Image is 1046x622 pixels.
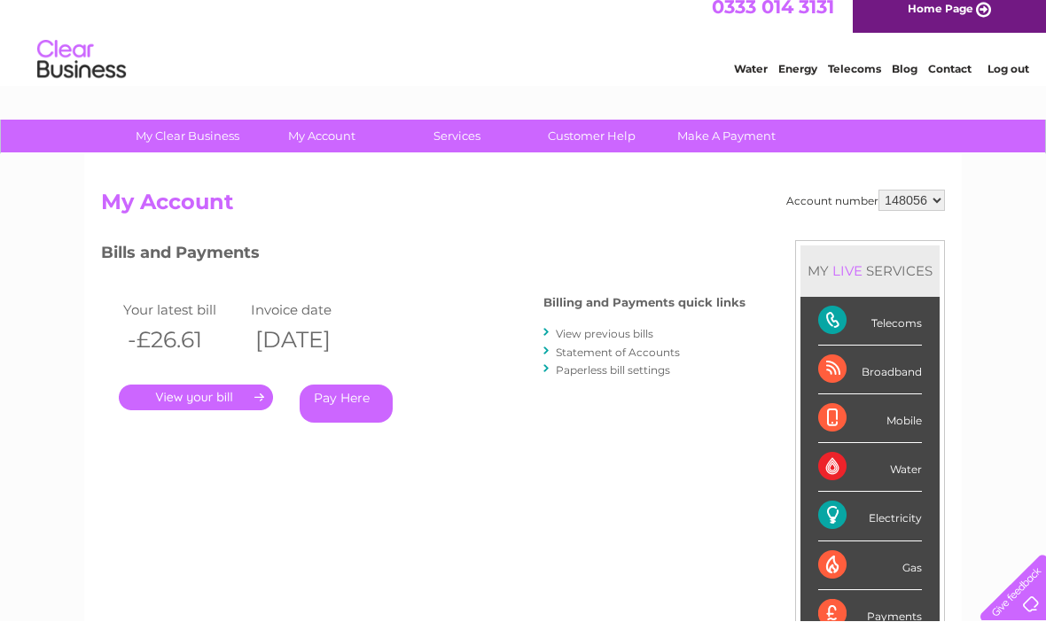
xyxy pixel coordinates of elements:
[778,75,817,89] a: Energy
[246,323,374,359] th: [DATE]
[786,190,945,212] div: Account number
[828,75,881,89] a: Telecoms
[249,121,395,153] a: My Account
[829,263,866,280] div: LIVE
[712,9,834,31] a: 0333 014 3131
[818,298,922,346] div: Telecoms
[36,46,127,100] img: logo.png
[818,444,922,493] div: Water
[734,75,768,89] a: Water
[519,121,665,153] a: Customer Help
[119,385,273,411] a: .
[101,241,745,272] h3: Bills and Payments
[818,395,922,444] div: Mobile
[818,542,922,591] div: Gas
[556,328,653,341] a: View previous bills
[119,323,246,359] th: -£26.61
[119,299,246,323] td: Your latest bill
[800,246,940,297] div: MY SERVICES
[101,190,945,224] h2: My Account
[653,121,800,153] a: Make A Payment
[384,121,530,153] a: Services
[114,121,261,153] a: My Clear Business
[556,364,670,377] a: Paperless bill settings
[543,297,745,310] h4: Billing and Payments quick links
[246,299,374,323] td: Invoice date
[892,75,917,89] a: Blog
[818,346,922,395] div: Broadband
[105,10,943,86] div: Clear Business is a trading name of Verastar Limited (registered in [GEOGRAPHIC_DATA] No. 3667643...
[987,75,1029,89] a: Log out
[556,346,680,360] a: Statement of Accounts
[300,385,393,424] a: Pay Here
[818,493,922,541] div: Electricity
[928,75,972,89] a: Contact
